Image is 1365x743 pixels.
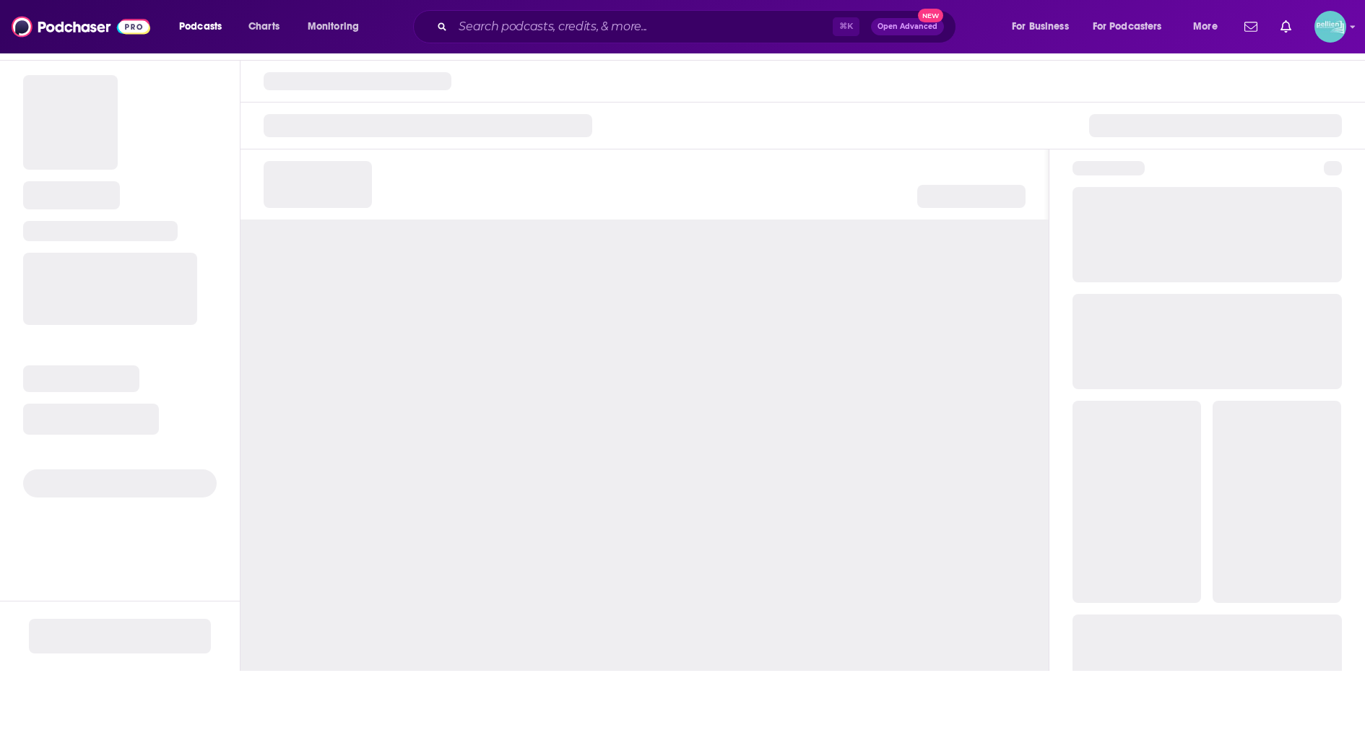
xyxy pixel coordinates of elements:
span: ⌘ K [833,17,859,36]
button: Show profile menu [1314,11,1346,43]
a: Show notifications dropdown [1275,14,1297,39]
button: open menu [169,15,240,38]
span: Monitoring [308,17,359,37]
span: Charts [248,17,279,37]
input: Search podcasts, credits, & more... [453,15,833,38]
img: Podchaser - Follow, Share and Rate Podcasts [12,13,150,40]
span: For Business [1012,17,1069,37]
span: Logged in as JessicaPellien [1314,11,1346,43]
button: open menu [298,15,378,38]
button: open menu [1002,15,1087,38]
img: User Profile [1314,11,1346,43]
button: open menu [1083,15,1183,38]
span: For Podcasters [1093,17,1162,37]
button: open menu [1183,15,1236,38]
a: Show notifications dropdown [1239,14,1263,39]
span: Podcasts [179,17,222,37]
span: New [918,9,944,22]
button: Open AdvancedNew [871,18,944,35]
span: More [1193,17,1218,37]
a: Charts [239,15,288,38]
div: Search podcasts, credits, & more... [427,10,970,43]
span: Open Advanced [877,23,937,30]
